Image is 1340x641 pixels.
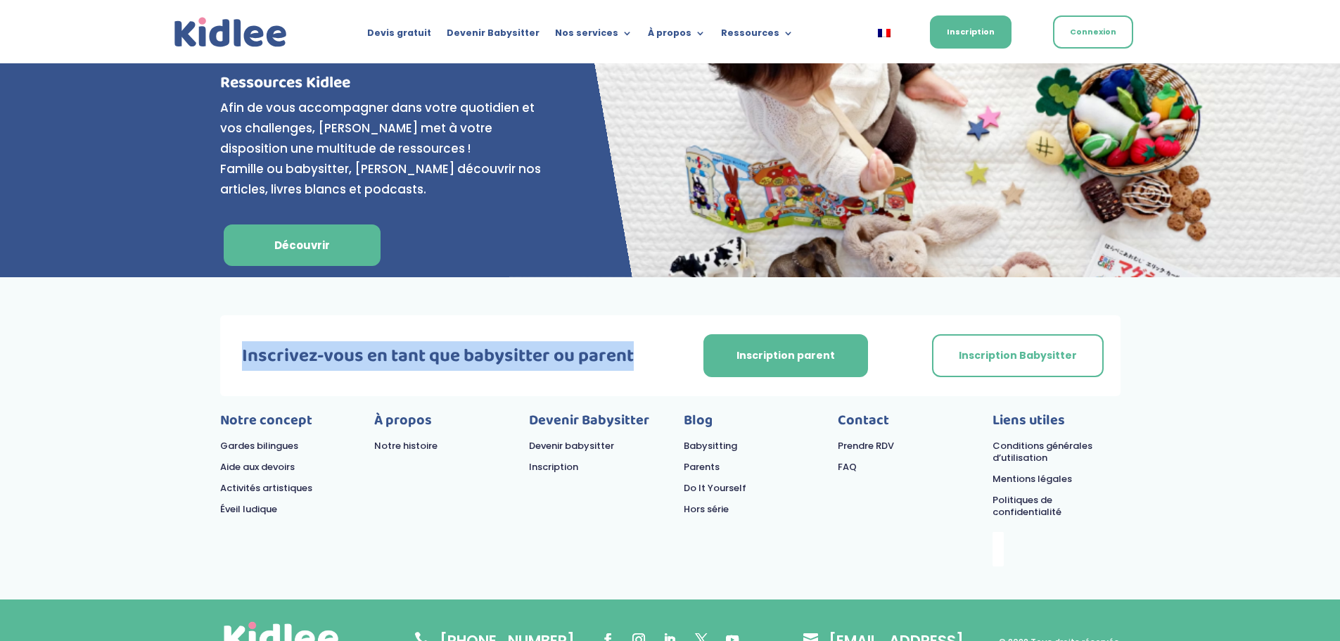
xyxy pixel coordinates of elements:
[684,481,746,495] a: Do It Yourself
[529,460,578,474] a: Inscription
[648,28,706,44] a: À propos
[447,28,540,44] a: Devenir Babysitter
[220,347,657,372] h3: Inscrivez-vous en tant que babysitter ou parent
[220,502,277,516] a: Éveil ludique
[374,415,502,440] p: À propos
[224,224,381,267] a: Découvrir
[220,75,551,98] h2: Ressources Kidlee
[529,415,656,440] p: Devenir Babysitter
[367,28,431,44] a: Devis gratuit
[220,460,295,474] a: Aide aux devoirs
[932,334,1104,378] a: Inscription Babysitter
[684,439,737,452] a: Babysitting
[529,439,614,452] a: Devenir babysitter
[555,28,632,44] a: Nos services
[220,439,298,452] a: Gardes bilingues
[993,415,1120,440] p: Liens utiles
[684,502,729,516] a: Hors série
[684,460,720,474] a: Parents
[838,460,857,474] a: FAQ
[721,28,793,44] a: Ressources
[171,14,291,51] a: Kidlee Logo
[838,415,965,440] p: Contact
[930,15,1012,49] a: Inscription
[993,472,1072,485] a: Mentions légales
[878,29,891,37] img: Français
[171,14,291,51] img: logo_kidlee_bleu
[220,481,312,495] a: Activités artistiques
[220,98,551,200] p: Afin de vous accompagner dans votre quotidien et vos challenges, [PERSON_NAME] met à votre dispos...
[993,493,1061,519] a: Politiques de confidentialité
[220,415,347,440] p: Notre concept
[684,415,811,440] p: Blog
[993,439,1092,464] a: Conditions générales d’utilisation
[1053,15,1133,49] a: Connexion
[838,439,894,452] a: Prendre RDV
[374,439,438,452] a: Notre histoire
[703,334,868,378] a: Inscription parent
